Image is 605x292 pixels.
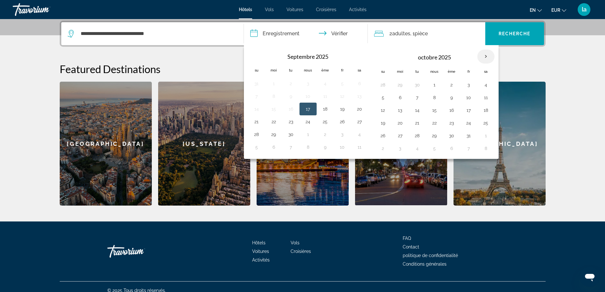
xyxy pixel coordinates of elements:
[485,22,544,45] button: Recherche
[354,130,365,139] button: Jour 4
[303,105,313,113] button: Jour 17
[378,80,388,89] button: Jour 28
[60,82,152,206] a: [GEOGRAPHIC_DATA]
[60,63,546,75] h2: Featured Destinations
[395,119,405,127] button: Jour 20
[418,54,451,61] font: octobre 2025
[252,130,262,139] button: Jour 28
[13,1,76,18] a: Travorium
[412,144,422,153] button: Jour 4
[481,106,491,115] button: Jour 18
[354,79,365,88] button: Jour 6
[464,93,474,102] button: Jour 10
[429,131,440,140] button: Jour 29
[286,105,296,113] button: Jour 16
[286,117,296,126] button: Jour 23
[291,249,311,254] font: Croisières
[429,93,440,102] button: Jour 8
[337,117,347,126] button: Jour 26
[378,144,388,153] button: Jour 2
[252,105,262,113] button: Jour 14
[530,8,536,13] font: en
[252,143,262,152] button: Jour 5
[303,79,313,88] button: Jour 3
[481,80,491,89] button: Jour 4
[447,106,457,115] button: Jour 16
[286,143,296,152] button: Jour 7
[320,105,330,113] button: Jour 18
[403,244,419,249] font: Contact
[287,53,328,60] font: Septembre 2025
[378,93,388,102] button: Jour 5
[447,131,457,140] button: Jour 30
[252,92,262,101] button: Jour 7
[447,119,457,127] button: Jour 23
[354,143,365,152] button: Jour 11
[410,31,415,37] font: , 1
[320,143,330,152] button: Jour 9
[395,80,405,89] button: Jour 29
[392,31,410,37] font: adultes
[464,144,474,153] button: Jour 7
[303,130,313,139] button: Jour 1
[429,144,440,153] button: Jour 5
[337,79,347,88] button: Jour 5
[378,106,388,115] button: Jour 12
[481,131,491,140] button: Jour 1
[395,131,405,140] button: Jour 27
[244,22,368,45] button: Dates d'arrivée et de départ
[447,80,457,89] button: Jour 2
[481,144,491,153] button: Jour 8
[269,92,279,101] button: Jour 8
[464,106,474,115] button: Jour 17
[429,80,440,89] button: Jour 1
[530,5,542,15] button: Changer de langue
[412,106,422,115] button: Jour 14
[286,7,303,12] a: Voitures
[412,93,422,102] button: Jour 7
[368,22,485,45] button: Voyageurs : 2 adultes, 0 enfants
[337,143,347,152] button: Jour 10
[320,79,330,88] button: Jour 4
[320,117,330,126] button: Jour 25
[429,119,440,127] button: Jour 22
[269,105,279,113] button: Jour 15
[447,93,457,102] button: Jour 9
[395,93,405,102] button: Jour 6
[412,131,422,140] button: Jour 28
[464,131,474,140] button: Jour 31
[252,240,266,245] font: Hôtels
[477,49,494,64] button: Mois prochain
[291,240,299,245] font: Vols
[252,249,269,254] a: Voitures
[349,7,366,12] font: Activités
[239,7,252,12] a: Hôtels
[389,31,392,37] font: 2
[429,106,440,115] button: Jour 15
[576,3,592,16] button: Menu utilisateur
[158,82,250,206] a: [US_STATE]
[252,257,270,262] a: Activités
[582,6,587,13] font: la
[286,130,296,139] button: Jour 30
[286,92,296,101] button: Jour 9
[378,131,388,140] button: Jour 26
[395,144,405,153] button: Jour 3
[354,117,365,126] button: Jour 27
[412,119,422,127] button: Jour 21
[403,253,458,258] a: politique de confidentialité
[337,130,347,139] button: Jour 3
[252,79,262,88] button: Jour 31
[412,80,422,89] button: Jour 30
[252,117,262,126] button: Jour 21
[403,261,447,267] a: Conditions générales
[499,31,531,36] font: Recherche
[316,7,336,12] a: Croisières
